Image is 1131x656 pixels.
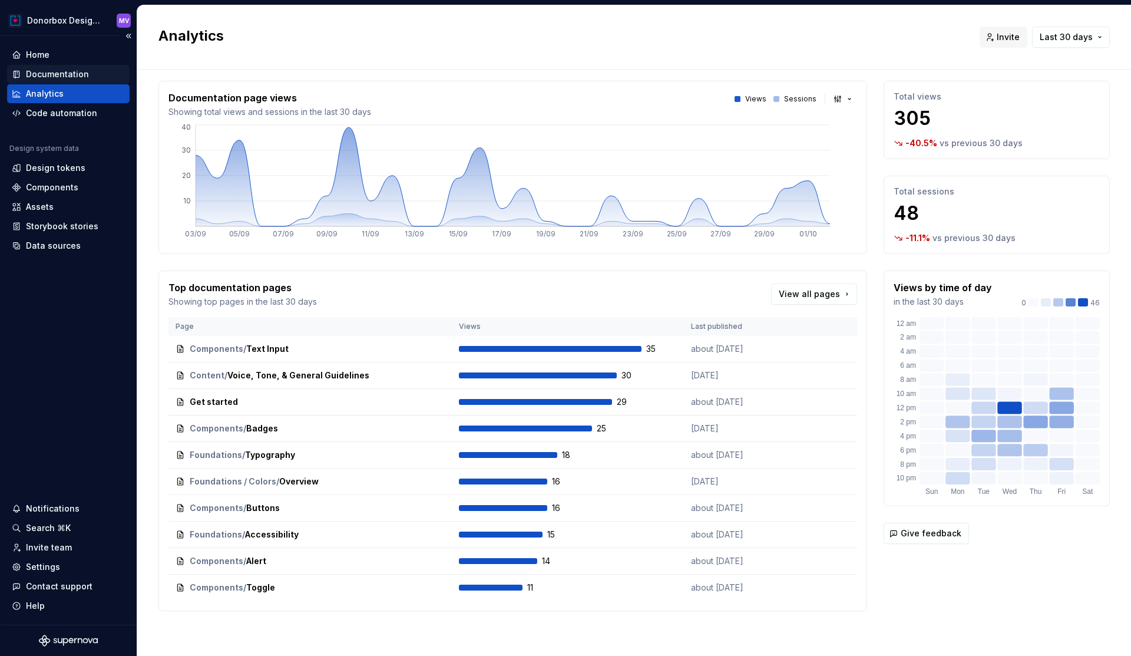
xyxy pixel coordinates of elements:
[246,343,289,355] span: Text Input
[646,343,677,355] span: 35
[190,449,242,461] span: Foundations
[691,476,779,487] p: [DATE]
[597,423,627,434] span: 25
[1032,27,1110,48] button: Last 30 days
[229,229,250,238] tspan: 05/09
[7,197,130,216] a: Assets
[245,449,295,461] span: Typography
[9,144,79,153] div: Design system data
[7,65,130,84] a: Documentation
[245,529,299,540] span: Accessibility
[185,229,206,238] tspan: 03/09
[224,370,227,381] span: /
[900,446,916,454] text: 6 pm
[7,538,130,557] a: Invite team
[276,476,279,487] span: /
[273,229,294,238] tspan: 07/09
[7,558,130,576] a: Settings
[243,555,246,567] span: /
[691,370,779,381] p: [DATE]
[710,229,731,238] tspan: 27/09
[884,523,969,544] button: Give feedback
[7,45,130,64] a: Home
[621,370,652,381] span: 30
[120,28,137,44] button: Collapse sidebar
[894,91,1100,103] p: Total views
[181,146,191,154] tspan: 30
[183,196,191,205] tspan: 10
[246,423,278,434] span: Badges
[1057,487,1066,496] text: Fri
[691,502,779,514] p: about [DATE]
[405,229,424,238] tspan: 13/09
[168,91,371,105] p: Documentation page views
[279,476,319,487] span: Overview
[691,396,779,408] p: about [DATE]
[667,229,687,238] tspan: 25/09
[168,281,317,295] p: Top documentation pages
[7,159,130,177] a: Design tokens
[925,487,938,496] text: Sun
[691,582,779,594] p: about [DATE]
[1030,487,1042,496] text: Thu
[26,88,64,100] div: Analytics
[242,529,245,540] span: /
[894,186,1100,197] p: Total sessions
[542,555,573,567] span: 14
[547,529,578,540] span: 15
[26,503,80,515] div: Notifications
[26,68,89,80] div: Documentation
[168,317,452,336] th: Page
[905,232,930,244] p: -11.1 %
[897,390,916,398] text: 10 am
[190,555,243,567] span: Components
[894,107,1100,130] p: 305
[190,582,243,594] span: Components
[26,220,98,232] div: Storybook stories
[168,296,317,308] p: Showing top pages in the last 30 days
[799,229,817,238] tspan: 01/10
[182,171,191,180] tspan: 20
[897,319,916,328] text: 12 am
[900,361,916,370] text: 6 am
[26,561,60,573] div: Settings
[243,502,246,514] span: /
[190,370,224,381] span: Content
[900,418,916,426] text: 2 pm
[190,529,242,540] span: Foundations
[691,555,779,567] p: about [DATE]
[978,487,990,496] text: Tue
[745,94,766,104] p: Views
[771,284,857,305] a: View all pages
[7,519,130,538] button: Search ⌘K
[7,178,130,197] a: Components
[7,236,130,255] a: Data sources
[39,635,98,647] svg: Supernova Logo
[190,343,243,355] span: Components
[951,487,964,496] text: Mon
[26,182,78,193] div: Components
[7,577,130,596] button: Contact support
[168,106,371,118] p: Showing total views and sessions in the last 30 days
[894,281,992,295] p: Views by time of day
[897,404,916,412] text: 12 pm
[997,31,1020,43] span: Invite
[894,296,992,308] p: in the last 30 days
[894,202,1100,225] p: 48
[27,15,102,27] div: Donorbox Design System
[617,396,647,408] span: 29
[1040,31,1093,43] span: Last 30 days
[243,582,246,594] span: /
[684,317,786,336] th: Last published
[492,229,511,238] tspan: 17/09
[362,229,379,238] tspan: 11/09
[26,162,85,174] div: Design tokens
[26,107,97,119] div: Code automation
[623,229,643,238] tspan: 23/09
[900,375,916,384] text: 8 am
[452,317,684,336] th: Views
[26,201,54,213] div: Assets
[900,460,916,469] text: 8 pm
[246,582,275,594] span: Toggle
[980,27,1027,48] button: Invite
